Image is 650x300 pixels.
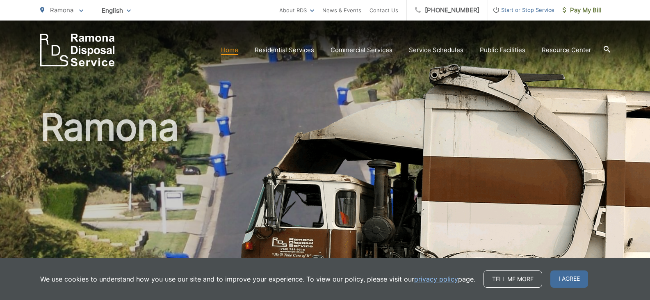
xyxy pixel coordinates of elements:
[255,45,314,55] a: Residential Services
[221,45,238,55] a: Home
[550,270,588,288] span: I agree
[369,5,398,15] a: Contact Us
[409,45,463,55] a: Service Schedules
[563,5,602,15] span: Pay My Bill
[96,3,137,18] span: English
[414,274,458,284] a: privacy policy
[279,5,314,15] a: About RDS
[40,34,115,66] a: EDCD logo. Return to the homepage.
[542,45,591,55] a: Resource Center
[331,45,392,55] a: Commercial Services
[40,274,475,284] p: We use cookies to understand how you use our site and to improve your experience. To view our pol...
[50,6,73,14] span: Ramona
[484,270,542,288] a: Tell me more
[480,45,525,55] a: Public Facilities
[322,5,361,15] a: News & Events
